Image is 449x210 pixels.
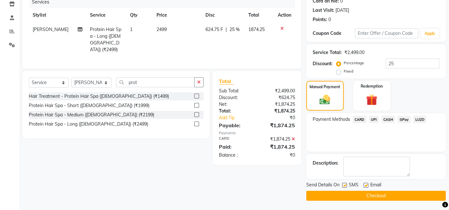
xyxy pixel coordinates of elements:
button: Apply [421,29,439,38]
th: Stylist [29,8,86,22]
span: CARD [353,116,366,123]
div: Balance : [214,152,257,159]
div: Paid: [214,143,257,151]
img: _cash.svg [316,94,333,106]
th: Total [245,8,274,22]
div: ₹1,874.25 [257,136,300,143]
div: Total: [214,108,257,114]
div: ₹2,499.00 [344,49,365,56]
div: Hair Treatment - Protein Hair Spa ([DEMOGRAPHIC_DATA]) (₹1499) [29,93,169,100]
span: GPay [397,116,411,123]
div: Protein Hair Spa - Long ([DEMOGRAPHIC_DATA]) (₹2499) [29,121,148,128]
div: Service Total: [313,49,342,56]
span: Protein Hair Spa - Long ([DEMOGRAPHIC_DATA]) (₹2499) [90,27,121,52]
span: Total [219,78,234,85]
div: ₹0 [257,152,300,159]
div: CARD [214,136,257,143]
div: ₹0 [264,114,300,121]
div: Payable: [214,121,257,129]
div: Protein Hair Spa - Medium ([DEMOGRAPHIC_DATA]) (₹2199) [29,112,154,118]
label: Manual Payment [309,84,340,90]
span: UPI [369,116,379,123]
th: Price [153,8,202,22]
input: Enter Offer / Coupon Code [355,28,418,38]
span: 2499 [156,27,167,32]
button: Checkout [306,191,446,201]
div: Payments [219,130,295,136]
span: | [226,26,227,33]
label: Redemption [361,83,383,89]
div: Points: [313,16,327,23]
th: Service [86,8,126,22]
div: Protein Hair Spa - Short ([DEMOGRAPHIC_DATA]) (₹1999) [29,102,149,109]
div: ₹624.75 [257,94,300,101]
div: Description: [313,160,338,167]
input: Search or Scan [116,77,195,87]
div: Net: [214,101,257,108]
div: [DATE] [335,7,349,14]
div: Coupon Code [313,30,355,37]
div: Discount: [214,94,257,101]
span: Send Details On [306,182,340,190]
a: Add Tip [214,114,264,121]
span: 25 % [229,26,240,33]
span: 624.75 F [205,26,223,33]
div: ₹2,499.00 [257,88,300,94]
div: Discount: [313,60,333,67]
div: ₹1,874.25 [257,101,300,108]
div: Sub Total: [214,88,257,94]
div: ₹1,874.25 [257,143,300,151]
img: _gift.svg [363,93,381,107]
th: Action [274,8,295,22]
span: LUZO [413,116,426,123]
span: CASH [381,116,395,123]
th: Qty [126,8,153,22]
label: Fixed [344,68,353,74]
div: Last Visit: [313,7,334,14]
span: 1 [130,27,132,32]
label: Percentage [344,60,364,66]
div: ₹1,874.25 [257,108,300,114]
span: [PERSON_NAME] [33,27,68,32]
span: Payment Methods [313,116,350,123]
div: ₹1,874.25 [257,121,300,129]
th: Disc [202,8,245,22]
span: 1874.25 [248,27,265,32]
span: Email [370,182,381,190]
div: 0 [328,16,331,23]
span: SMS [349,182,358,190]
